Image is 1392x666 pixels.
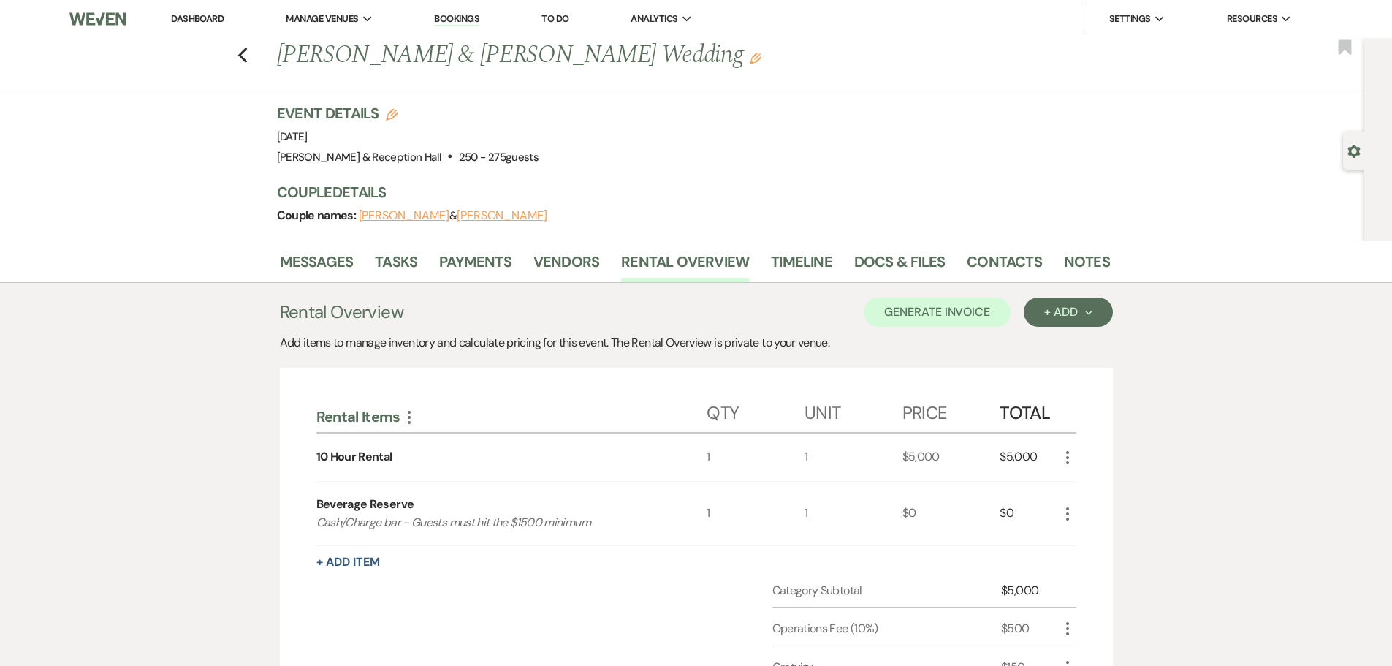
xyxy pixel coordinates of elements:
[533,250,599,282] a: Vendors
[1347,143,1361,157] button: Open lead details
[772,582,1002,599] div: Category Subtotal
[171,12,224,25] a: Dashboard
[316,496,414,513] div: Beverage Reserve
[277,103,539,124] h3: Event Details
[375,250,417,282] a: Tasks
[1000,434,1058,481] div: $5,000
[805,482,902,546] div: 1
[854,250,945,282] a: Docs & Files
[359,208,547,223] span: &
[459,150,539,164] span: 250 - 275 guests
[967,250,1042,282] a: Contacts
[621,250,749,282] a: Rental Overview
[316,556,380,568] button: + Add Item
[707,482,805,546] div: 1
[1064,250,1110,282] a: Notes
[1001,620,1058,637] div: $500
[280,299,403,325] h3: Rental Overview
[1109,12,1151,26] span: Settings
[280,334,1113,352] div: Add items to manage inventory and calculate pricing for this event. The Rental Overview is privat...
[1044,306,1092,318] div: + Add
[1227,12,1277,26] span: Resources
[280,250,354,282] a: Messages
[277,150,442,164] span: [PERSON_NAME] & Reception Hall
[1000,482,1058,546] div: $0
[1024,298,1112,327] button: + Add
[277,208,359,223] span: Couple names:
[707,434,805,481] div: 1
[902,434,1000,481] div: $5,000
[1001,582,1058,599] div: $5,000
[316,448,392,466] div: 10 Hour Rental
[439,250,511,282] a: Payments
[286,12,358,26] span: Manage Venues
[772,620,1002,637] div: Operations Fee (10%)
[541,12,568,25] a: To Do
[805,434,902,481] div: 1
[434,12,479,26] a: Bookings
[805,388,902,432] div: Unit
[1000,388,1058,432] div: Total
[864,298,1011,327] button: Generate Invoice
[316,407,707,426] div: Rental Items
[69,4,125,34] img: Weven Logo
[902,482,1000,546] div: $0
[902,388,1000,432] div: Price
[750,51,761,64] button: Edit
[316,513,668,532] p: Cash/Charge bar - Guests must hit the $1500 minimum
[457,210,547,222] button: [PERSON_NAME]
[277,38,932,73] h1: [PERSON_NAME] & [PERSON_NAME] Wedding
[277,182,1095,203] h3: Couple Details
[707,388,805,432] div: Qty
[631,12,677,26] span: Analytics
[277,129,308,144] span: [DATE]
[771,250,832,282] a: Timeline
[359,210,449,222] button: [PERSON_NAME]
